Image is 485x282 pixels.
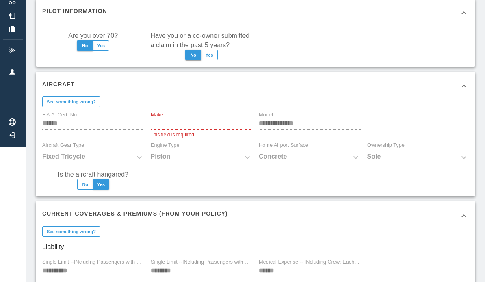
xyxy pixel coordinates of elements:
[259,152,361,163] div: Concrete
[93,179,109,190] button: Yes
[42,7,107,15] h6: Pilot Information
[42,96,100,107] button: See something wrong?
[93,40,109,51] button: Yes
[42,226,100,237] button: See something wrong?
[259,142,308,149] label: Home Airport Surface
[42,111,78,118] label: F.A.A. Cert. No.
[367,152,469,163] div: Sole
[259,111,273,118] label: Model
[77,179,93,190] button: No
[42,258,144,266] label: Single Limit --INcluding Passengers with Passenger Liability limited internally to: Each Occurrence
[151,31,253,50] label: Have you or a co-owner submitted a claim in the past 5 years?
[367,142,405,149] label: Ownership Type
[58,170,128,179] label: Is the aircraft hangared?
[42,241,469,253] h6: Liability
[42,142,84,149] label: Aircraft Gear Type
[151,131,253,139] p: This field is required
[68,31,118,40] label: Are you over 70?
[201,50,218,60] button: Yes
[151,152,253,163] div: Piston
[151,111,163,118] label: Make
[36,72,475,101] div: Aircraft
[151,142,180,149] label: Engine Type
[259,258,360,266] label: Medical Expense -- INcluding Crew: Each Person
[36,201,475,230] div: Current Coverages & Premiums (from your policy)
[42,209,228,218] h6: Current Coverages & Premiums (from your policy)
[151,258,252,266] label: Single Limit --INcluding Passengers with Passenger Liability limited internally to: Each Person
[42,152,144,163] div: Fixed Tricycle
[77,40,93,51] button: No
[185,50,201,60] button: No
[42,80,75,89] h6: Aircraft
